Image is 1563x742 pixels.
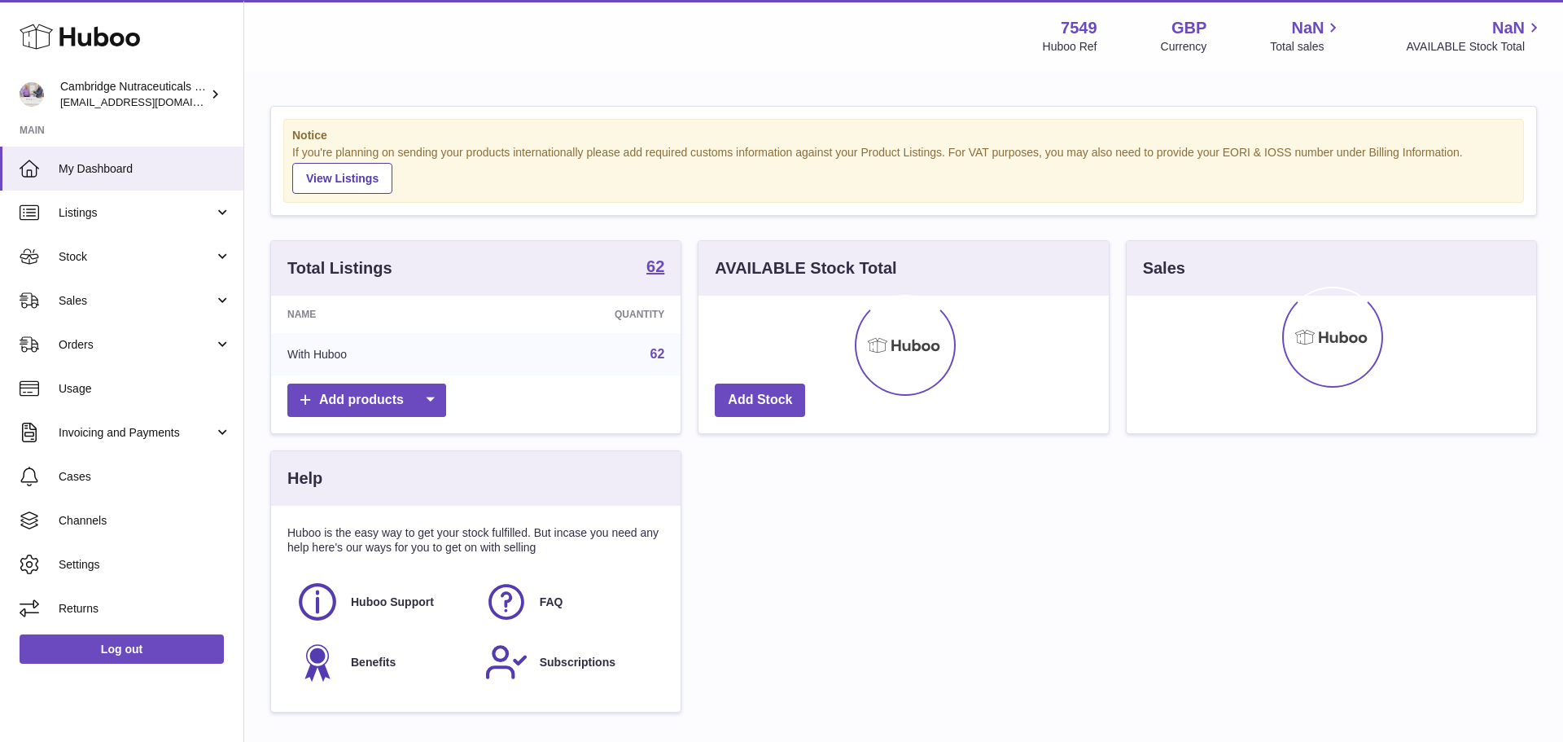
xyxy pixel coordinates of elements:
a: 62 [650,347,665,361]
div: Cambridge Nutraceuticals Ltd [60,79,207,110]
span: Total sales [1270,39,1342,55]
span: Benefits [351,655,396,670]
span: FAQ [540,595,563,610]
span: Cases [59,469,231,485]
span: Returns [59,601,231,617]
strong: 7549 [1061,17,1097,39]
span: [EMAIL_ADDRESS][DOMAIN_NAME] [60,95,239,108]
strong: GBP [1171,17,1206,39]
th: Name [271,296,488,333]
span: NaN [1492,17,1525,39]
h3: Help [287,468,322,490]
a: Add products [287,384,446,417]
a: FAQ [484,580,657,624]
span: Huboo Support [351,595,434,610]
span: Listings [59,205,214,221]
span: Invoicing and Payments [59,425,214,441]
a: View Listings [292,163,392,194]
a: 62 [646,258,664,278]
span: My Dashboard [59,161,231,177]
div: Huboo Ref [1043,39,1097,55]
span: NaN [1291,17,1324,39]
a: NaN Total sales [1270,17,1342,55]
a: Subscriptions [484,640,657,684]
a: NaN AVAILABLE Stock Total [1406,17,1543,55]
a: Log out [20,634,224,664]
h3: AVAILABLE Stock Total [715,257,896,279]
strong: Notice [292,128,1515,143]
span: Usage [59,381,231,397]
p: Huboo is the easy way to get your stock fulfilled. But incase you need any help here's our ways f... [287,525,664,556]
img: internalAdmin-7549@internal.huboo.com [20,82,44,107]
h3: Sales [1143,257,1185,279]
span: Channels [59,513,231,529]
td: With Huboo [271,333,488,375]
strong: 62 [646,258,664,274]
span: AVAILABLE Stock Total [1406,39,1543,55]
span: Subscriptions [540,655,615,670]
span: Settings [59,557,231,573]
div: Currency [1161,39,1207,55]
div: If you're planning on sending your products internationally please add required customs informati... [292,145,1515,194]
span: Sales [59,293,214,309]
span: Orders [59,337,214,353]
a: Add Stock [715,384,805,417]
th: Quantity [488,296,681,333]
a: Huboo Support [296,580,468,624]
h3: Total Listings [287,257,392,279]
a: Benefits [296,640,468,684]
span: Stock [59,249,214,265]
